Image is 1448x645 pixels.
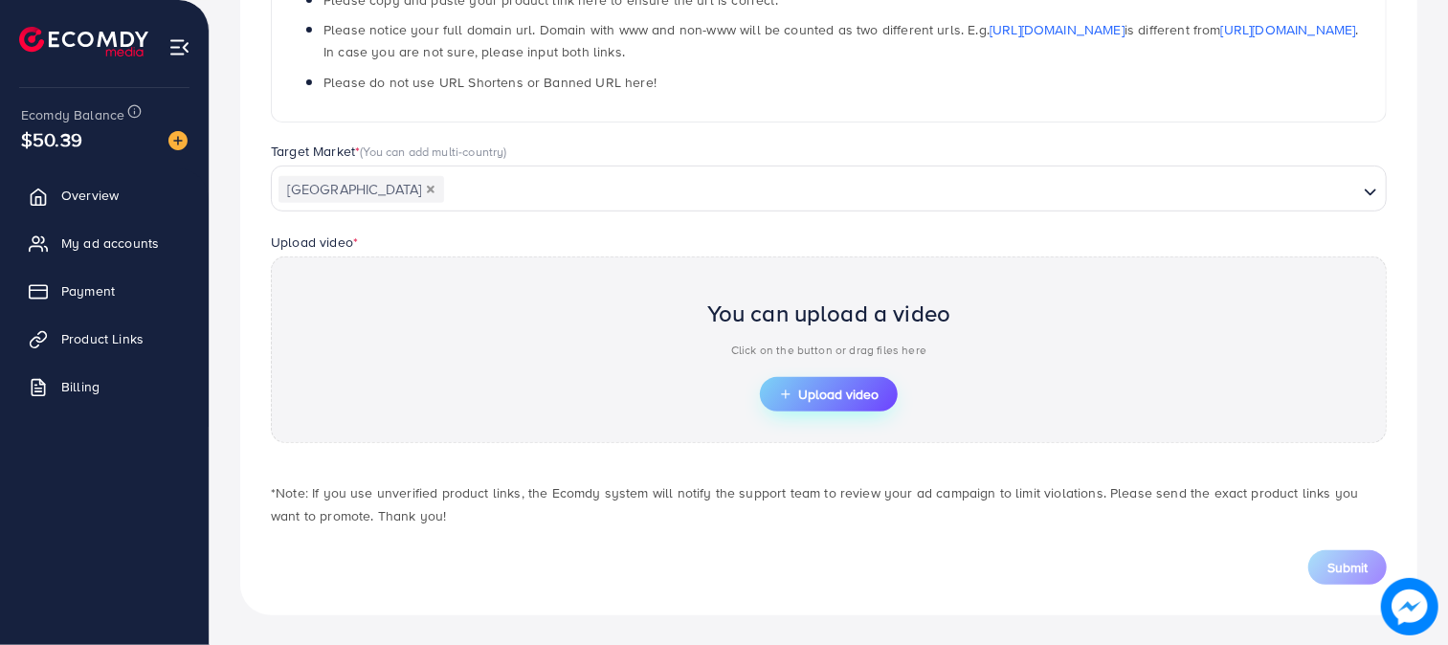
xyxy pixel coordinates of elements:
img: menu [168,36,190,58]
img: logo [19,27,148,56]
a: Overview [14,176,194,214]
button: Submit [1308,550,1387,585]
span: Ecomdy Balance [21,105,124,124]
button: Upload video [760,377,898,411]
span: Payment [61,281,115,300]
span: Product Links [61,329,144,348]
button: Deselect Pakistan [426,185,435,194]
span: (You can add multi-country) [360,143,506,160]
span: Submit [1327,558,1368,577]
a: Billing [14,367,194,406]
img: image [1383,580,1437,634]
a: My ad accounts [14,224,194,262]
div: Search for option [271,166,1387,211]
span: Please notice your full domain url. Domain with www and non-www will be counted as two different ... [323,20,1359,61]
h2: You can upload a video [707,300,951,327]
label: Target Market [271,142,507,161]
a: Product Links [14,320,194,358]
img: image [168,131,188,150]
span: Upload video [779,388,879,401]
span: $50.39 [21,125,82,153]
a: Payment [14,272,194,310]
label: Upload video [271,233,358,252]
p: Click on the button or drag files here [707,339,951,362]
span: [GEOGRAPHIC_DATA] [278,176,444,203]
input: Search for option [446,175,1356,205]
a: [URL][DOMAIN_NAME] [1221,20,1356,39]
p: *Note: If you use unverified product links, the Ecomdy system will notify the support team to rev... [271,481,1387,527]
span: Overview [61,186,119,205]
span: My ad accounts [61,234,159,253]
span: Billing [61,377,100,396]
span: Please do not use URL Shortens or Banned URL here! [323,73,657,92]
a: [URL][DOMAIN_NAME] [990,20,1125,39]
